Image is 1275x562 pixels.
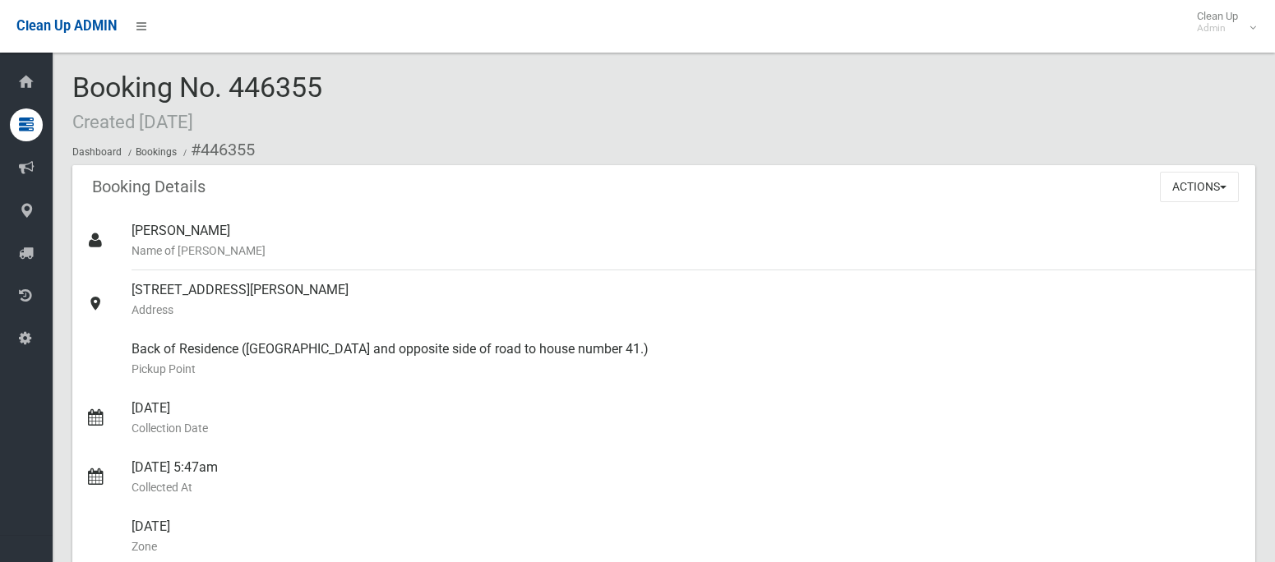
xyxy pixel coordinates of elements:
[132,359,1242,379] small: Pickup Point
[1160,172,1239,202] button: Actions
[132,329,1242,389] div: Back of Residence ([GEOGRAPHIC_DATA] and opposite side of road to house number 41.)
[1189,10,1254,35] span: Clean Up
[132,418,1242,438] small: Collection Date
[16,18,117,34] span: Clean Up ADMIN
[132,300,1242,320] small: Address
[132,241,1242,260] small: Name of [PERSON_NAME]
[132,537,1242,556] small: Zone
[132,448,1242,507] div: [DATE] 5:47am
[132,211,1242,270] div: [PERSON_NAME]
[72,171,225,203] header: Booking Details
[72,146,122,158] a: Dashboard
[179,135,255,165] li: #446355
[132,477,1242,497] small: Collected At
[1197,22,1238,35] small: Admin
[132,270,1242,329] div: [STREET_ADDRESS][PERSON_NAME]
[136,146,177,158] a: Bookings
[72,111,193,132] small: Created [DATE]
[132,389,1242,448] div: [DATE]
[72,71,322,135] span: Booking No. 446355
